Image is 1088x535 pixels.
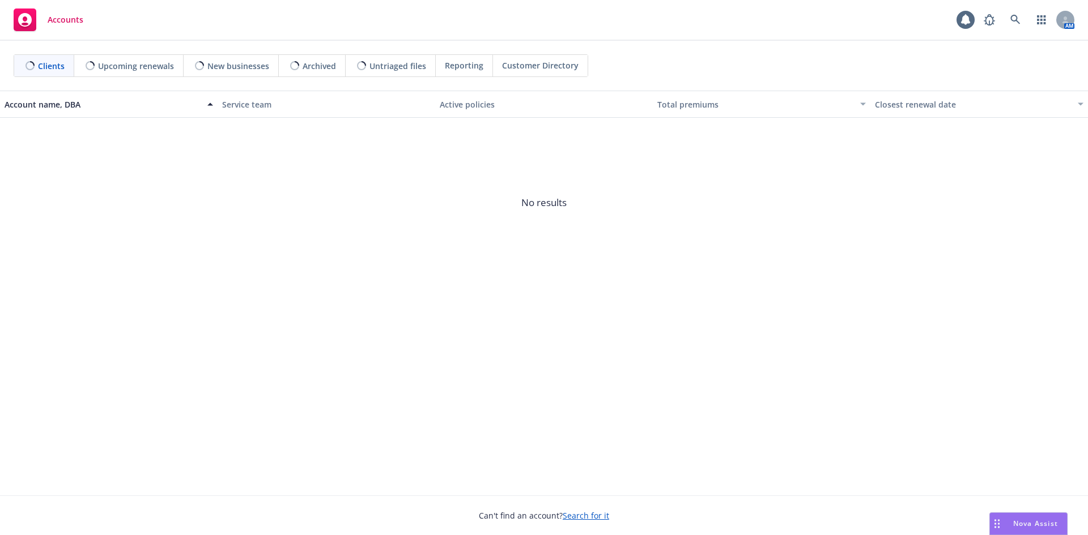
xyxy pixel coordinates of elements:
div: Drag to move [990,513,1004,534]
div: Active policies [440,99,648,110]
a: Search [1004,8,1027,31]
button: Nova Assist [989,512,1068,535]
div: Closest renewal date [875,99,1071,110]
span: Accounts [48,15,83,24]
button: Total premiums [653,91,870,118]
span: Can't find an account? [479,510,609,521]
span: Customer Directory [502,59,579,71]
span: Archived [303,60,336,72]
div: Account name, DBA [5,99,201,110]
span: Untriaged files [369,60,426,72]
a: Accounts [9,4,88,36]
span: Upcoming renewals [98,60,174,72]
a: Switch app [1030,8,1053,31]
a: Report a Bug [978,8,1001,31]
a: Search for it [563,510,609,521]
span: Nova Assist [1013,519,1058,528]
button: Service team [218,91,435,118]
button: Closest renewal date [870,91,1088,118]
button: Active policies [435,91,653,118]
span: Clients [38,60,65,72]
span: Reporting [445,59,483,71]
span: New businesses [207,60,269,72]
div: Total premiums [657,99,853,110]
div: Service team [222,99,431,110]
